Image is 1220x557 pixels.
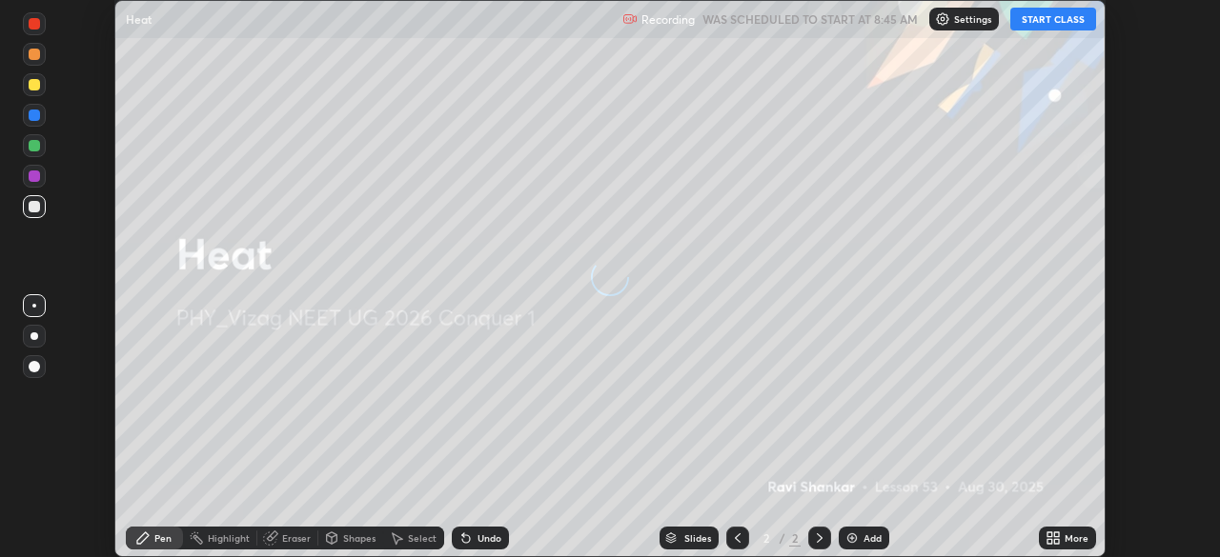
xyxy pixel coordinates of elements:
div: Add [864,533,882,543]
div: Select [408,533,437,543]
div: Shapes [343,533,376,543]
div: / [780,532,785,544]
img: add-slide-button [844,530,860,546]
button: START CLASS [1010,8,1096,30]
h5: WAS SCHEDULED TO START AT 8:45 AM [702,10,918,28]
img: recording.375f2c34.svg [622,11,638,27]
div: Eraser [282,533,311,543]
div: 2 [757,532,776,544]
div: Slides [684,533,711,543]
div: Highlight [208,533,250,543]
img: class-settings-icons [935,11,950,27]
p: Settings [954,14,991,24]
p: Heat [126,11,152,27]
p: Recording [641,12,695,27]
div: More [1065,533,1088,543]
div: Undo [478,533,501,543]
div: 2 [789,529,801,547]
div: Pen [154,533,172,543]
